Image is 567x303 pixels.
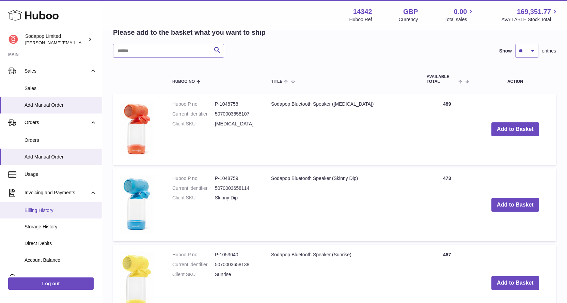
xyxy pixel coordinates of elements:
span: Storage History [25,224,97,230]
span: Title [271,79,282,84]
td: 473 [420,168,474,241]
dd: Sunrise [215,271,257,278]
label: Show [499,48,512,54]
span: Direct Debits [25,240,97,247]
span: AVAILABLE Total [427,75,457,84]
img: Sodapop Bluetooth Speaker (Sunburn) [120,101,154,156]
button: Add to Basket [491,276,539,290]
span: Billing History [25,207,97,214]
span: Usage [25,171,97,178]
a: 0.00 Total sales [444,7,475,23]
span: Add Manual Order [25,154,97,160]
a: 169,351.77 AVAILABLE Stock Total [501,7,559,23]
a: Log out [8,277,94,290]
dd: P-1048758 [215,101,257,107]
span: [PERSON_NAME][EMAIL_ADDRESS][DOMAIN_NAME] [25,40,137,45]
span: Total sales [444,16,475,23]
dt: Huboo P no [172,175,215,182]
span: Invoicing and Payments [25,190,90,196]
span: entries [542,48,556,54]
strong: GBP [403,7,418,16]
span: 169,351.77 [517,7,551,16]
dt: Current identifier [172,261,215,268]
span: Account Balance [25,257,97,263]
dt: Client SKU [172,195,215,201]
dt: Current identifier [172,185,215,192]
dd: 5070003658138 [215,261,257,268]
th: Action [474,68,556,90]
span: AVAILABLE Stock Total [501,16,559,23]
td: 489 [420,94,474,165]
dd: Skinny Dip [215,195,257,201]
td: Sodapop Bluetooth Speaker (Skinny Dip) [264,168,420,241]
h2: Please add to the basket what you want to ship [113,28,266,37]
span: Add Manual Order [25,102,97,108]
button: Add to Basket [491,198,539,212]
dd: 5070003658114 [215,185,257,192]
span: Sales [25,85,97,92]
span: Orders [25,137,97,143]
span: Huboo no [172,79,195,84]
img: david@sodapop-audio.co.uk [8,34,18,45]
dd: P-1053640 [215,252,257,258]
span: Sales [25,68,90,74]
span: Orders [25,119,90,126]
dt: Huboo P no [172,101,215,107]
span: 0.00 [454,7,467,16]
div: Sodapop Limited [25,33,86,46]
dd: P-1048759 [215,175,257,182]
button: Add to Basket [491,122,539,136]
span: Cases [25,275,97,281]
dd: 5070003658107 [215,111,257,117]
img: Sodapop Bluetooth Speaker (Skinny Dip) [120,175,154,233]
td: Sodapop Bluetooth Speaker ([MEDICAL_DATA]) [264,94,420,165]
dt: Huboo P no [172,252,215,258]
div: Currency [399,16,418,23]
dt: Current identifier [172,111,215,117]
div: Huboo Ref [349,16,372,23]
dt: Client SKU [172,271,215,278]
strong: 14342 [353,7,372,16]
dt: Client SKU [172,121,215,127]
dd: [MEDICAL_DATA] [215,121,257,127]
